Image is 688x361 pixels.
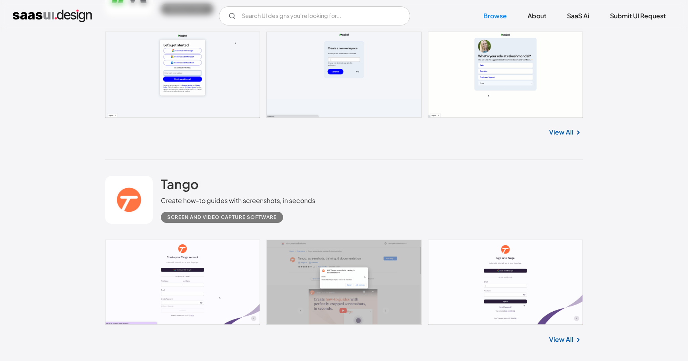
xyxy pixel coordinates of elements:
a: Submit UI Request [600,7,675,25]
input: Search UI designs you're looking for... [219,6,410,25]
form: Email Form [219,6,410,25]
a: SaaS Ai [557,7,599,25]
a: Browse [474,7,516,25]
h2: Tango [161,176,199,192]
div: Create how-to guides with screenshots, in seconds [161,196,315,205]
a: home [13,10,92,22]
a: View All [549,335,573,344]
a: Tango [161,176,199,196]
div: Screen and Video Capture Software [167,213,277,222]
a: About [518,7,556,25]
a: View All [549,127,573,137]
